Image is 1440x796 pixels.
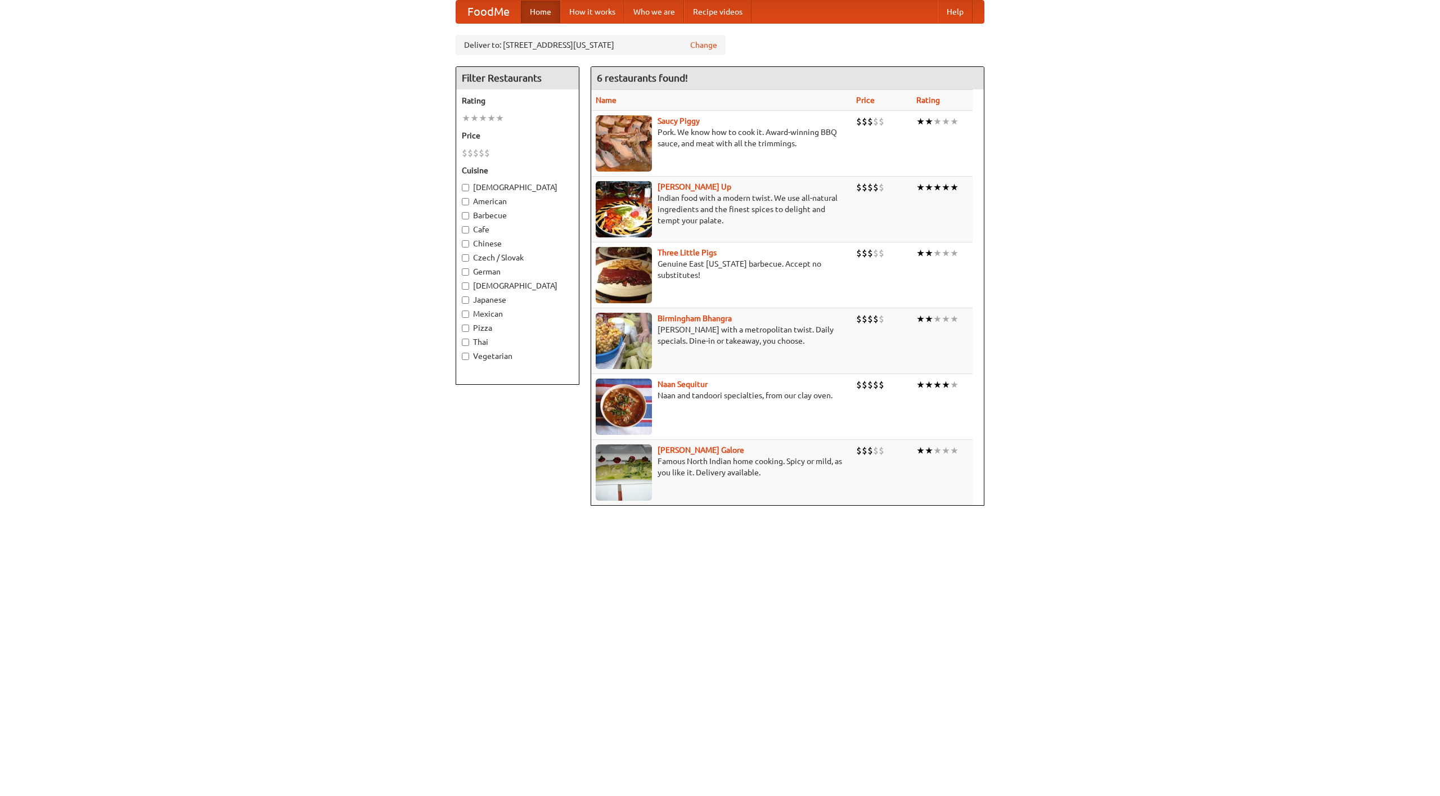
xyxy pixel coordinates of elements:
[867,444,873,457] li: $
[933,247,942,259] li: ★
[856,313,862,325] li: $
[873,313,879,325] li: $
[462,296,469,304] input: Japanese
[462,266,573,277] label: German
[933,379,942,391] li: ★
[596,324,847,347] p: [PERSON_NAME] with a metropolitan twist. Daily specials. Dine-in or takeaway, you choose.
[462,147,467,159] li: $
[950,115,958,128] li: ★
[916,115,925,128] li: ★
[596,127,847,149] p: Pork. We know how to cook it. Award-winning BBQ sauce, and meat with all the trimmings.
[925,115,933,128] li: ★
[456,67,579,89] h4: Filter Restaurants
[933,313,942,325] li: ★
[684,1,751,23] a: Recipe videos
[462,339,469,346] input: Thai
[879,247,884,259] li: $
[560,1,624,23] a: How it works
[879,313,884,325] li: $
[596,192,847,226] p: Indian food with a modern twist. We use all-natural ingredients and the finest spices to delight ...
[942,313,950,325] li: ★
[879,115,884,128] li: $
[496,112,504,124] li: ★
[596,444,652,501] img: currygalore.jpg
[462,252,573,263] label: Czech / Slovak
[867,181,873,194] li: $
[624,1,684,23] a: Who we are
[856,379,862,391] li: $
[658,446,744,455] a: [PERSON_NAME] Galore
[658,380,708,389] a: Naan Sequitur
[462,353,469,360] input: Vegetarian
[596,313,652,369] img: bhangra.jpg
[462,350,573,362] label: Vegetarian
[916,181,925,194] li: ★
[942,115,950,128] li: ★
[867,379,873,391] li: $
[470,112,479,124] li: ★
[925,181,933,194] li: ★
[658,314,732,323] b: Birmingham Bhangra
[916,444,925,457] li: ★
[462,325,469,332] input: Pizza
[658,248,717,257] a: Three Little Pigs
[925,313,933,325] li: ★
[950,181,958,194] li: ★
[596,181,652,237] img: curryup.jpg
[690,39,717,51] a: Change
[462,311,469,318] input: Mexican
[596,456,847,478] p: Famous North Indian home cooking. Spicy or mild, as you like it. Delivery available.
[462,282,469,290] input: [DEMOGRAPHIC_DATA]
[596,247,652,303] img: littlepigs.jpg
[950,313,958,325] li: ★
[596,258,847,281] p: Genuine East [US_STATE] barbecue. Accept no substitutes!
[462,95,573,106] h5: Rating
[856,181,862,194] li: $
[596,96,616,105] a: Name
[462,224,573,235] label: Cafe
[479,112,487,124] li: ★
[658,182,731,191] a: [PERSON_NAME] Up
[462,294,573,305] label: Japanese
[521,1,560,23] a: Home
[462,336,573,348] label: Thai
[467,147,473,159] li: $
[484,147,490,159] li: $
[596,390,847,401] p: Naan and tandoori specialties, from our clay oven.
[873,247,879,259] li: $
[916,247,925,259] li: ★
[456,35,726,55] div: Deliver to: [STREET_ADDRESS][US_STATE]
[462,308,573,320] label: Mexican
[473,147,479,159] li: $
[950,247,958,259] li: ★
[862,444,867,457] li: $
[462,182,573,193] label: [DEMOGRAPHIC_DATA]
[950,379,958,391] li: ★
[873,444,879,457] li: $
[462,254,469,262] input: Czech / Slovak
[596,379,652,435] img: naansequitur.jpg
[916,313,925,325] li: ★
[462,268,469,276] input: German
[862,313,867,325] li: $
[462,240,469,248] input: Chinese
[462,238,573,249] label: Chinese
[462,280,573,291] label: [DEMOGRAPHIC_DATA]
[462,198,469,205] input: American
[596,115,652,172] img: saucy.jpg
[856,247,862,259] li: $
[658,116,700,125] a: Saucy Piggy
[925,444,933,457] li: ★
[938,1,973,23] a: Help
[925,379,933,391] li: ★
[462,226,469,233] input: Cafe
[862,115,867,128] li: $
[462,165,573,176] h5: Cuisine
[942,181,950,194] li: ★
[462,196,573,207] label: American
[597,73,688,83] ng-pluralize: 6 restaurants found!
[462,130,573,141] h5: Price
[462,184,469,191] input: [DEMOGRAPHIC_DATA]
[879,181,884,194] li: $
